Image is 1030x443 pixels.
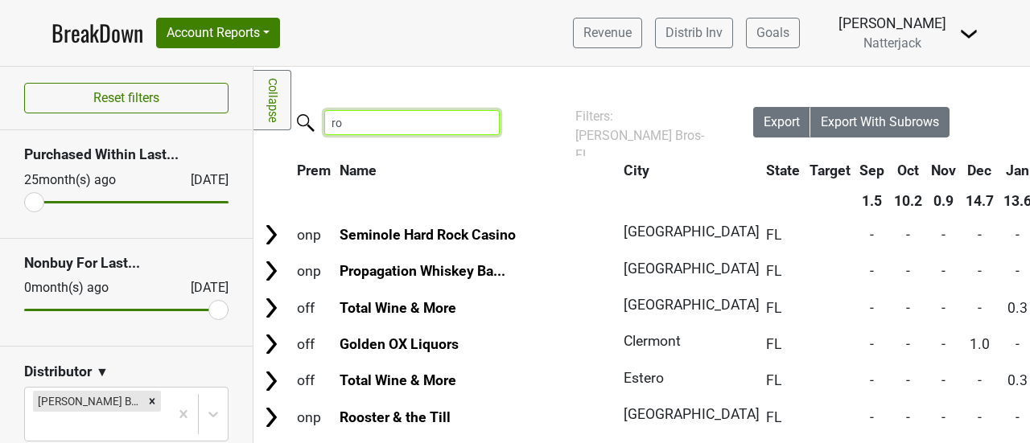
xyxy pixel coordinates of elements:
[255,156,291,185] th: &nbsp;: activate to sort column ascending
[340,300,456,316] a: Total Wine & More
[941,336,946,352] span: -
[805,156,855,185] th: Target: activate to sort column ascending
[620,156,752,185] th: City: activate to sort column ascending
[766,372,781,388] span: FL
[24,278,152,297] div: 0 month(s) ago
[906,227,910,243] span: -
[941,227,946,243] span: -
[1016,409,1020,425] span: -
[890,156,926,185] th: Oct: activate to sort column ascending
[978,409,982,425] span: -
[766,409,781,425] span: FL
[624,333,681,349] span: Clermont
[838,13,946,34] div: [PERSON_NAME]
[624,370,664,386] span: Estero
[821,114,939,129] span: Export With Subrows
[746,18,800,48] a: Goals
[293,400,335,434] td: onp
[978,263,982,279] span: -
[624,406,760,422] span: [GEOGRAPHIC_DATA]
[978,372,982,388] span: -
[766,227,781,243] span: FL
[24,83,229,113] button: Reset filters
[855,187,888,215] th: 1.5
[764,114,800,129] span: Export
[624,260,760,277] span: [GEOGRAPHIC_DATA]
[978,300,982,316] span: -
[870,227,874,243] span: -
[259,296,283,320] img: Arrow right
[573,18,642,48] a: Revenue
[766,300,781,316] span: FL
[293,326,335,361] td: off
[970,336,990,352] span: 1.0
[928,187,961,215] th: 0.9
[336,156,619,185] th: Name: activate to sort column ascending
[870,300,874,316] span: -
[259,405,283,429] img: Arrow right
[870,372,874,388] span: -
[143,391,161,412] div: Remove Johnson Bros-FL
[1007,372,1028,388] span: 0.3
[24,255,229,272] h3: Nonbuy For Last...
[1016,336,1020,352] span: -
[293,217,335,252] td: onp
[624,224,760,240] span: [GEOGRAPHIC_DATA]
[1016,263,1020,279] span: -
[890,187,926,215] th: 10.2
[753,107,811,137] button: Export
[962,156,998,185] th: Dec: activate to sort column ascending
[176,170,229,190] div: [DATE]
[293,156,335,185] th: Prem: activate to sort column ascending
[959,24,978,43] img: Dropdown Menu
[941,300,946,316] span: -
[810,162,851,178] span: Target
[1016,227,1020,243] span: -
[1007,300,1028,316] span: 0.3
[855,156,888,185] th: Sep: activate to sort column ascending
[941,409,946,425] span: -
[24,363,92,380] h3: Distributor
[941,263,946,279] span: -
[870,336,874,352] span: -
[96,363,109,382] span: ▼
[906,336,910,352] span: -
[259,332,283,356] img: Arrow right
[340,336,459,352] a: Golden OX Liquors
[340,162,377,178] span: Name
[33,391,143,412] div: [PERSON_NAME] Bros-FL
[978,227,982,243] span: -
[870,263,874,279] span: -
[156,18,280,48] button: Account Reports
[24,146,229,163] h3: Purchased Within Last...
[962,187,998,215] th: 14.7
[176,278,229,297] div: [DATE]
[906,300,910,316] span: -
[340,263,505,279] a: Propagation Whiskey Ba...
[863,35,921,51] span: Natterjack
[340,409,451,425] a: Rooster & the Till
[293,363,335,398] td: off
[340,372,456,388] a: Total Wine & More
[293,254,335,289] td: onp
[259,223,283,247] img: Arrow right
[624,297,760,313] span: [GEOGRAPHIC_DATA]
[941,372,946,388] span: -
[655,18,733,48] a: Distrib Inv
[575,128,704,162] span: [PERSON_NAME] Bros-FL
[928,156,961,185] th: Nov: activate to sort column ascending
[24,170,152,190] div: 25 month(s) ago
[51,16,143,50] a: BreakDown
[297,162,331,178] span: Prem
[766,336,781,352] span: FL
[293,290,335,325] td: off
[259,369,283,393] img: Arrow right
[766,263,781,279] span: FL
[906,372,910,388] span: -
[762,156,804,185] th: State: activate to sort column ascending
[340,227,516,243] a: Seminole Hard Rock Casino
[253,70,291,130] a: Collapse
[259,259,283,283] img: Arrow right
[810,107,950,137] button: Export With Subrows
[906,263,910,279] span: -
